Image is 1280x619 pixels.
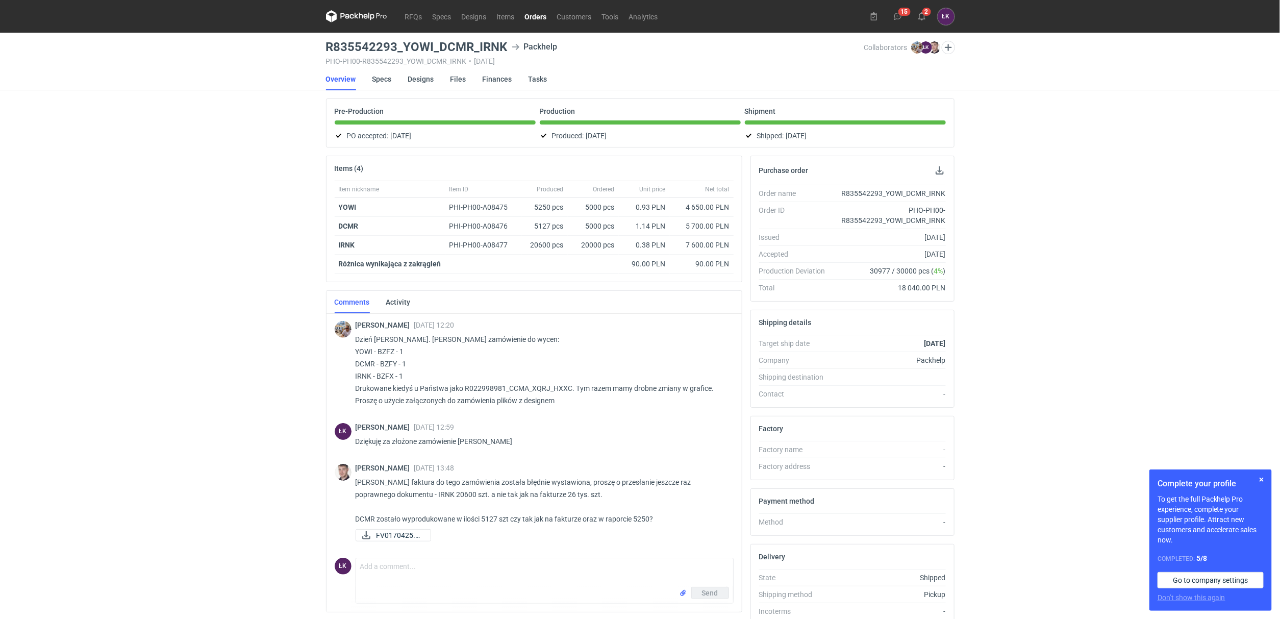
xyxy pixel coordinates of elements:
a: Go to company settings [1158,572,1264,588]
a: FV0170425.pdf [356,529,431,541]
div: PHI-PH00-A08477 [449,240,518,250]
span: Unit price [640,185,666,193]
h2: Shipping details [759,318,812,327]
a: Tools [597,10,624,22]
div: Michał Palasek [335,321,352,338]
div: PHI-PH00-A08475 [449,202,518,212]
div: 7 600.00 PLN [674,240,730,250]
div: Produced: [540,130,741,142]
button: Don’t show this again [1158,592,1225,603]
div: [DATE] [834,232,946,242]
span: • [469,57,472,65]
div: 5 700.00 PLN [674,221,730,231]
a: Items [492,10,520,22]
div: 0.38 PLN [623,240,666,250]
a: Overview [326,68,356,90]
a: Specs [372,68,392,90]
div: 18 040.00 PLN [834,283,946,293]
button: Download PO [934,164,946,177]
div: 20000 pcs [568,236,619,255]
div: Shipping destination [759,372,834,382]
div: Company [759,355,834,365]
h2: Payment method [759,497,815,505]
div: Contact [759,389,834,399]
div: - [834,517,946,527]
strong: Różnica wynikająca z zakrągleń [339,260,441,268]
div: 5000 pcs [568,198,619,217]
span: [DATE] [586,130,607,142]
div: [DATE] [834,249,946,259]
div: - [834,389,946,399]
div: Pickup [834,589,946,600]
span: [DATE] 13:48 [414,464,455,472]
div: Target ship date [759,338,834,349]
p: Dzień [PERSON_NAME]. [PERSON_NAME] zamówienie do wycen: YOWI - BZFZ - 1 DCMR - BZFY - 1 IRNK - BZ... [356,333,725,407]
div: 90.00 PLN [623,259,666,269]
span: [PERSON_NAME] [356,321,414,329]
div: - [834,606,946,616]
div: Method [759,517,834,527]
figcaption: ŁK [335,558,352,575]
img: Michał Palasek [911,41,923,54]
a: Customers [552,10,597,22]
div: PO accepted: [335,130,536,142]
div: 90.00 PLN [674,259,730,269]
span: [DATE] [391,130,412,142]
div: PHO-PH00-R835542293_YOWI_DCMR_IRNK [834,205,946,226]
img: Maciej Sikora [928,41,941,54]
div: 4 650.00 PLN [674,202,730,212]
span: Send [702,589,718,597]
div: - [834,461,946,472]
div: Accepted [759,249,834,259]
h2: Items (4) [335,164,364,172]
figcaption: ŁK [335,423,352,440]
div: Shipped: [745,130,946,142]
a: Designs [457,10,492,22]
div: Issued [759,232,834,242]
div: Łukasz Kowalski [335,423,352,440]
a: Tasks [529,68,547,90]
div: 5000 pcs [568,217,619,236]
p: Shipment [745,107,776,115]
div: Factory address [759,461,834,472]
a: RFQs [400,10,428,22]
a: Designs [408,68,434,90]
div: Packhelp [834,355,946,365]
div: State [759,573,834,583]
div: Incoterms [759,606,834,616]
div: - [834,444,946,455]
span: Net total [706,185,730,193]
div: Shipping method [759,589,834,600]
div: 0.93 PLN [623,202,666,212]
span: Item ID [449,185,469,193]
p: Dziękuję za złożone zamówienie [PERSON_NAME] [356,435,725,448]
div: Completed: [1158,553,1264,564]
div: 20600 pcs [522,236,568,255]
span: 4% [934,267,943,275]
a: Specs [428,10,457,22]
a: Files [450,68,466,90]
div: 1.14 PLN [623,221,666,231]
span: FV0170425.pdf [377,530,422,541]
h3: R835542293_YOWI_DCMR_IRNK [326,41,508,53]
button: 15 [890,8,906,24]
strong: DCMR [339,222,359,230]
a: Activity [386,291,411,313]
a: Analytics [624,10,663,22]
span: [DATE] 12:59 [414,423,455,431]
span: 30977 / 30000 pcs ( ) [870,266,945,276]
div: Order ID [759,205,834,226]
div: Total [759,283,834,293]
span: [PERSON_NAME] [356,423,414,431]
h2: Factory [759,425,784,433]
div: Shipped [834,573,946,583]
a: Finances [483,68,512,90]
div: Łukasz Kowalski [335,558,352,575]
strong: IRNK [339,241,355,249]
a: Orders [520,10,552,22]
div: R835542293_YOWI_DCMR_IRNK [834,188,946,199]
img: Maciej Sikora [335,464,352,481]
div: Factory name [759,444,834,455]
figcaption: ŁK [938,8,955,25]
